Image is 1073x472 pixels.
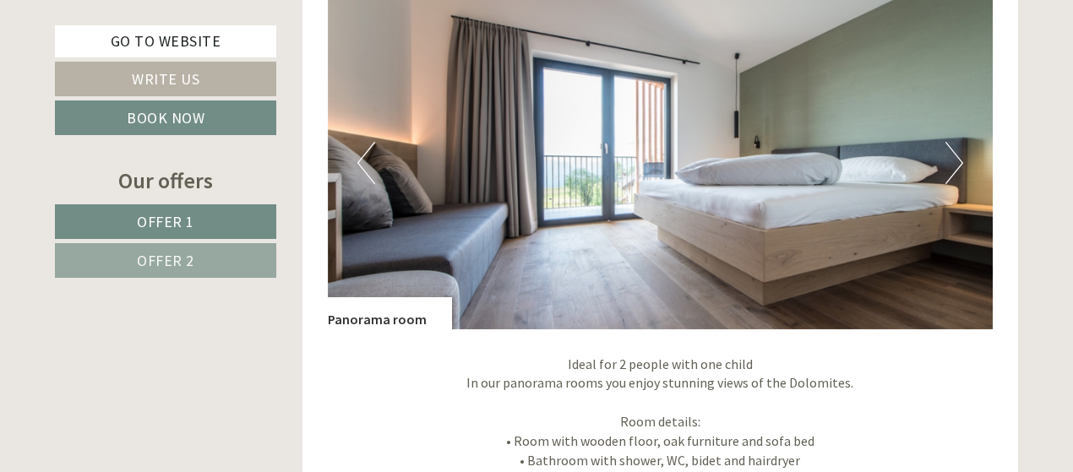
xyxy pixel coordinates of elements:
[137,212,194,231] span: Offer 1
[55,165,276,196] div: Our offers
[302,13,363,41] div: [DATE]
[945,142,963,184] button: Next
[137,251,194,270] span: Offer 2
[25,49,187,62] div: Inso Sonnenheim
[25,82,187,94] small: 08:24
[55,62,276,96] a: Write us
[55,100,276,135] a: Book now
[13,46,195,97] div: Hello, how can we help you?
[55,25,276,57] a: Go to website
[328,297,452,329] div: Panorama room
[357,142,375,184] button: Previous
